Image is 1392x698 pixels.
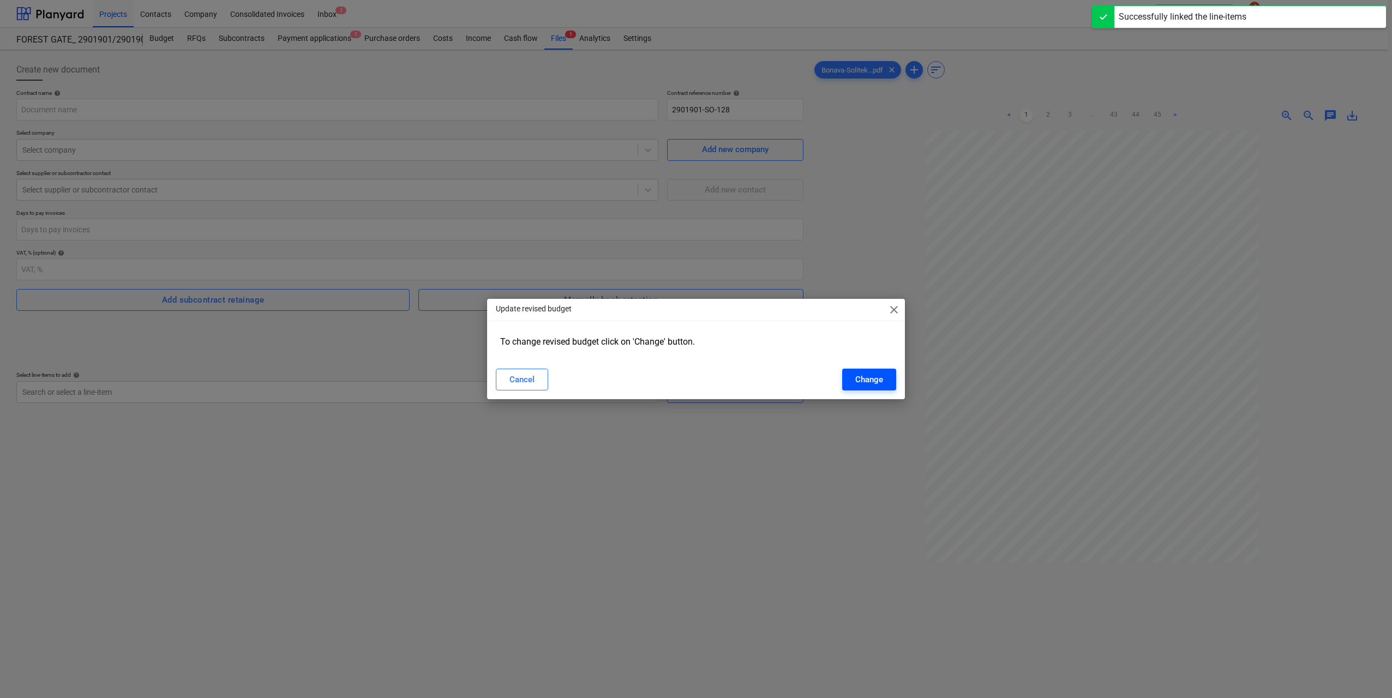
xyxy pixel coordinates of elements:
button: Change [842,369,896,390]
iframe: Chat Widget [1337,646,1392,698]
p: Update revised budget [496,303,572,315]
span: close [887,303,901,316]
button: Cancel [496,369,548,390]
div: Successfully linked the line-items [1119,10,1246,23]
div: To change revised budget click on 'Change' button. [496,332,896,351]
div: Change [855,372,883,387]
div: Cancel [509,372,535,387]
